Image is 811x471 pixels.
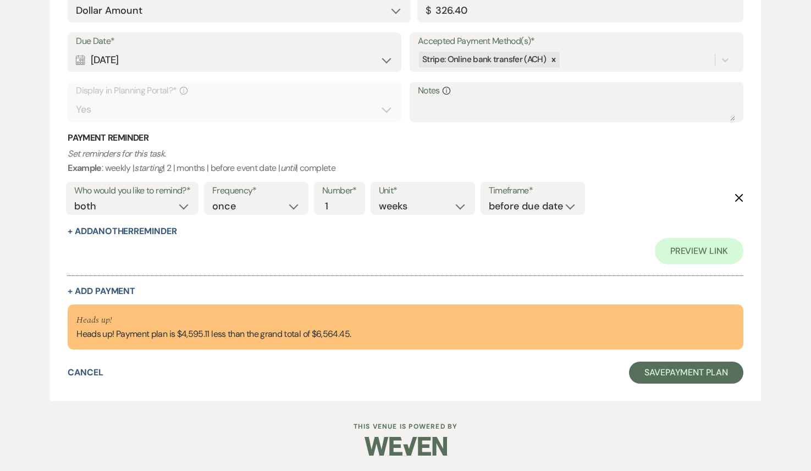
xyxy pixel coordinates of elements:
button: SavePayment Plan [629,362,743,384]
label: Frequency* [212,183,300,199]
i: until [280,162,296,174]
label: Accepted Payment Method(s)* [418,34,735,49]
a: Preview Link [655,238,743,264]
i: starting [134,162,163,174]
div: [DATE] [76,49,393,71]
label: Notes [418,83,735,99]
label: Number* [322,183,357,199]
label: Timeframe* [489,183,577,199]
button: + Add Payment [68,287,135,296]
span: Stripe: Online bank transfer (ACH) [422,54,546,65]
i: Set reminders for this task. [68,148,165,159]
label: Display in Planning Portal?* [76,83,393,99]
button: + AddAnotherReminder [68,227,176,236]
label: Unit* [379,183,467,199]
img: Weven Logo [365,427,447,466]
label: Who would you like to remind?* [74,183,190,199]
b: Example [68,162,102,174]
div: $ [426,3,431,18]
label: Due Date* [76,34,393,49]
button: Cancel [68,368,103,377]
p: : weekly | | 2 | months | before event date | | complete [68,147,743,175]
p: Heads up! [76,313,351,328]
div: Heads up! Payment plan is $4,595.11 less than the grand total of $6,564.45. [76,313,351,341]
h3: Payment Reminder [68,132,743,144]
